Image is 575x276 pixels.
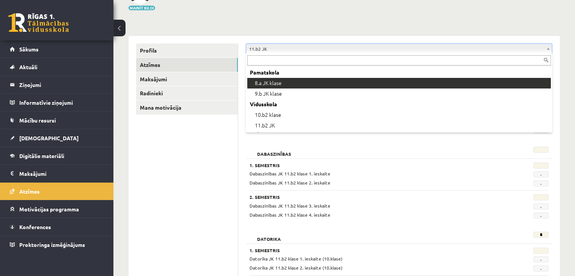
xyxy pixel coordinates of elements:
[247,99,551,110] div: Vidusskola
[247,67,551,78] div: Pamatskola
[247,88,551,99] div: 9.b JK klase
[247,110,551,120] div: 10.b2 klase
[247,78,551,88] div: 8.a JK klase
[247,120,551,131] div: 11.b2 JK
